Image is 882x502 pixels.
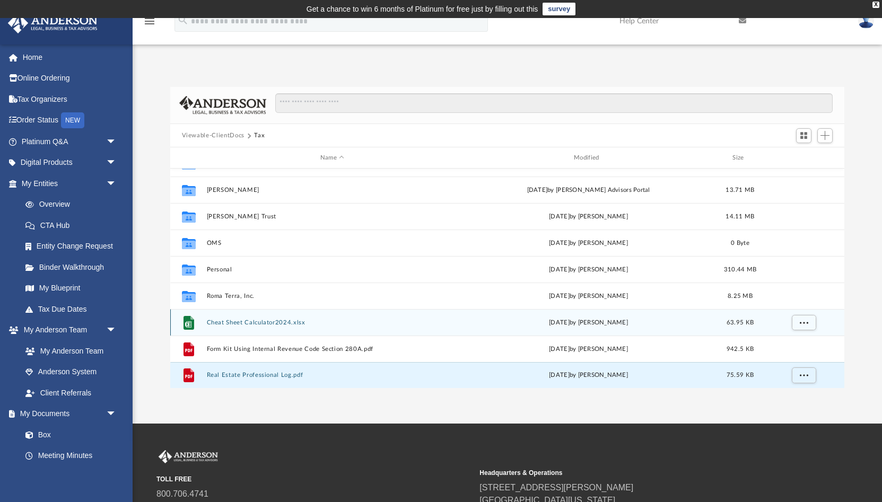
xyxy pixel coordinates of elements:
a: Platinum Q&Aarrow_drop_down [7,131,133,152]
a: Binder Walkthrough [15,257,133,278]
a: 800.706.4741 [156,489,208,498]
span: 14.11 MB [726,214,754,219]
a: Anderson System [15,362,127,383]
button: Roma Terra, Inc. [206,293,458,300]
a: Forms Library [15,466,122,487]
a: Entity Change Request [15,236,133,257]
span: 8.25 MB [728,293,753,299]
a: Tax Due Dates [15,298,133,320]
button: More options [791,315,816,331]
span: 13.71 MB [726,187,754,193]
div: id [766,153,840,163]
a: My Anderson Teamarrow_drop_down [7,320,127,341]
div: [DATE] by [PERSON_NAME] [462,292,714,301]
a: Digital Productsarrow_drop_down [7,152,133,173]
button: More options [791,367,816,383]
a: My Anderson Team [15,340,122,362]
span: arrow_drop_down [106,403,127,425]
div: Name [206,153,458,163]
a: Box [15,424,122,445]
a: Online Ordering [7,68,133,89]
small: TOLL FREE [156,474,472,484]
button: Personal [206,266,458,273]
input: Search files and folders [275,93,833,113]
i: search [177,14,189,26]
div: close [872,2,879,8]
a: Overview [15,194,133,215]
button: Tax [254,131,265,140]
button: Add [817,128,833,143]
a: Home [7,47,133,68]
div: [DATE] by [PERSON_NAME] [462,265,714,275]
div: Modified [462,153,714,163]
img: User Pic [858,13,874,29]
span: 63.95 KB [727,320,754,325]
button: [PERSON_NAME] [206,187,458,193]
a: Tax Organizers [7,89,133,110]
span: arrow_drop_down [106,320,127,341]
a: CTA Hub [15,215,133,236]
small: Headquarters & Operations [479,468,795,478]
span: 75.59 KB [727,372,754,378]
div: [DATE] by [PERSON_NAME] [462,239,714,248]
a: My Entitiesarrow_drop_down [7,173,133,194]
a: My Documentsarrow_drop_down [7,403,127,425]
div: [DATE] by [PERSON_NAME] [462,371,714,380]
i: menu [143,15,156,28]
span: arrow_drop_down [106,131,127,153]
span: 0 Byte [731,240,749,246]
div: [DATE] by [PERSON_NAME] [462,345,714,354]
div: Size [719,153,761,163]
a: Order StatusNEW [7,110,133,131]
div: Get a chance to win 6 months of Platinum for free just by filling out this [307,3,538,15]
span: arrow_drop_down [106,152,127,174]
div: [DATE] by [PERSON_NAME] [462,212,714,222]
span: arrow_drop_down [106,173,127,195]
button: Real Estate Professional Log.pdf [206,372,458,378]
a: Client Referrals [15,382,127,403]
button: Viewable-ClientDocs [182,131,244,140]
a: Meeting Minutes [15,445,127,466]
button: Switch to Grid View [796,128,812,143]
img: Anderson Advisors Platinum Portal [156,450,220,464]
button: Cheat Sheet Calculator2024.xlsx [206,319,458,326]
div: [DATE] by [PERSON_NAME] Advisors Portal [462,186,714,195]
a: survey [543,3,575,15]
span: 310.44 MB [723,267,756,272]
a: My Blueprint [15,278,127,299]
a: [STREET_ADDRESS][PERSON_NAME] [479,483,633,492]
a: menu [143,20,156,28]
div: grid [170,169,845,389]
img: Anderson Advisors Platinum Portal [5,13,101,33]
span: 942.5 KB [727,346,754,352]
button: OMS [206,240,458,246]
div: NEW [61,112,84,128]
button: [PERSON_NAME] Trust [206,213,458,220]
button: Form Kit Using Internal Revenue Code Section 280A.pdf [206,346,458,353]
div: id [174,153,201,163]
div: [DATE] by [PERSON_NAME] [462,318,714,328]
